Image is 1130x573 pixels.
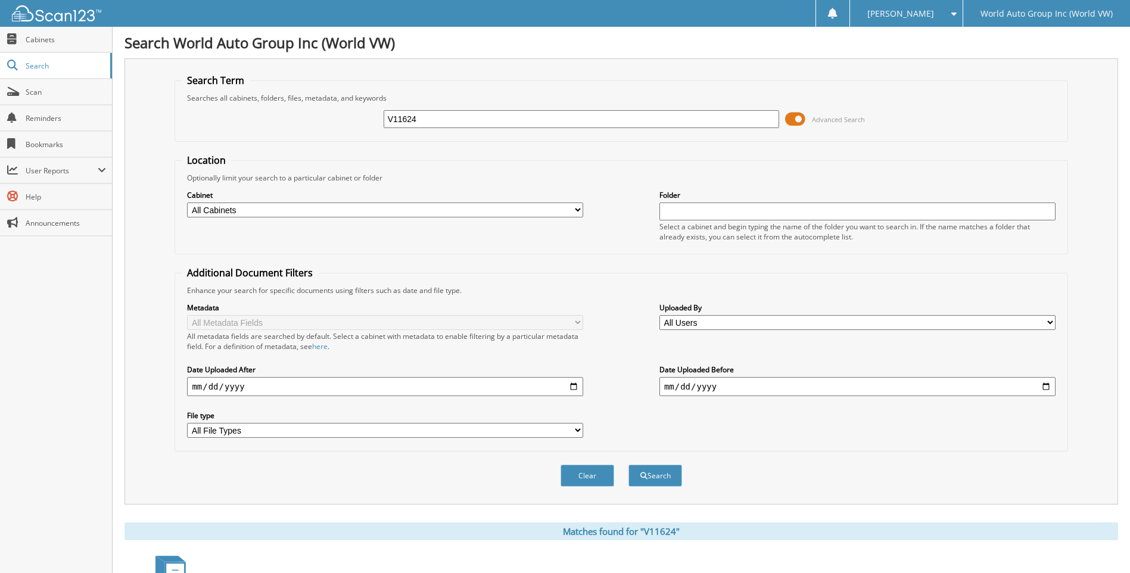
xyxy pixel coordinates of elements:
h1: Search World Auto Group Inc (World VW) [124,33,1118,52]
legend: Location [181,154,232,167]
div: Optionally limit your search to a particular cabinet or folder [181,173,1061,183]
span: Search [26,61,104,71]
div: All metadata fields are searched by default. Select a cabinet with metadata to enable filtering b... [187,331,583,351]
label: Folder [659,190,1056,200]
input: start [187,377,583,396]
label: Date Uploaded After [187,365,583,375]
label: Cabinet [187,190,583,200]
button: Clear [561,465,614,487]
img: scan123-logo-white.svg [12,5,101,21]
span: Cabinets [26,35,106,45]
label: Date Uploaded Before [659,365,1056,375]
span: Help [26,192,106,202]
span: Advanced Search [812,115,865,124]
span: Scan [26,87,106,97]
label: Metadata [187,303,583,313]
div: Enhance your search for specific documents using filters such as date and file type. [181,285,1061,295]
div: Select a cabinet and begin typing the name of the folder you want to search in. If the name match... [659,222,1056,242]
label: File type [187,410,583,421]
span: Reminders [26,113,106,123]
span: Announcements [26,218,106,228]
span: User Reports [26,166,98,176]
label: Uploaded By [659,303,1056,313]
div: Searches all cabinets, folders, files, metadata, and keywords [181,93,1061,103]
legend: Additional Document Filters [181,266,319,279]
legend: Search Term [181,74,250,87]
span: World Auto Group Inc (World VW) [980,10,1113,17]
button: Search [628,465,682,487]
a: here [312,341,328,351]
span: [PERSON_NAME] [867,10,934,17]
span: Bookmarks [26,139,106,150]
input: end [659,377,1056,396]
div: Matches found for "V11624" [124,522,1118,540]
